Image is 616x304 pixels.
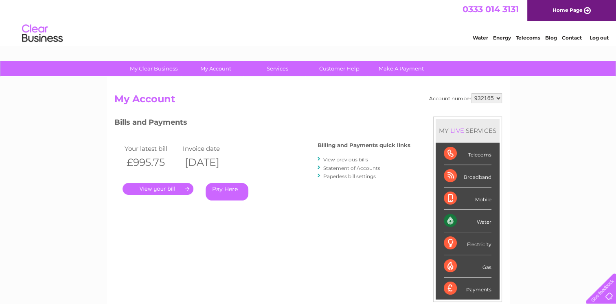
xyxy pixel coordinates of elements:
[181,143,239,154] td: Invoice date
[444,210,491,232] div: Water
[493,35,511,41] a: Energy
[323,156,368,163] a: View previous bills
[114,117,410,131] h3: Bills and Payments
[444,187,491,210] div: Mobile
[306,61,373,76] a: Customer Help
[444,278,491,300] div: Payments
[123,183,193,195] a: .
[562,35,582,41] a: Contact
[182,61,249,76] a: My Account
[545,35,557,41] a: Blog
[114,93,502,109] h2: My Account
[323,173,376,179] a: Paperless bill settings
[120,61,187,76] a: My Clear Business
[318,142,410,148] h4: Billing and Payments quick links
[444,165,491,187] div: Broadband
[429,93,502,103] div: Account number
[206,183,248,200] a: Pay Here
[436,119,500,142] div: MY SERVICES
[181,154,239,171] th: [DATE]
[323,165,380,171] a: Statement of Accounts
[473,35,488,41] a: Water
[589,35,608,41] a: Log out
[444,255,491,278] div: Gas
[116,4,501,40] div: Clear Business is a trading name of Verastar Limited (registered in [GEOGRAPHIC_DATA] No. 3667643...
[444,143,491,165] div: Telecoms
[449,127,466,134] div: LIVE
[444,232,491,255] div: Electricity
[244,61,311,76] a: Services
[123,154,181,171] th: £995.75
[123,143,181,154] td: Your latest bill
[368,61,435,76] a: Make A Payment
[22,21,63,46] img: logo.png
[516,35,540,41] a: Telecoms
[463,4,519,14] a: 0333 014 3131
